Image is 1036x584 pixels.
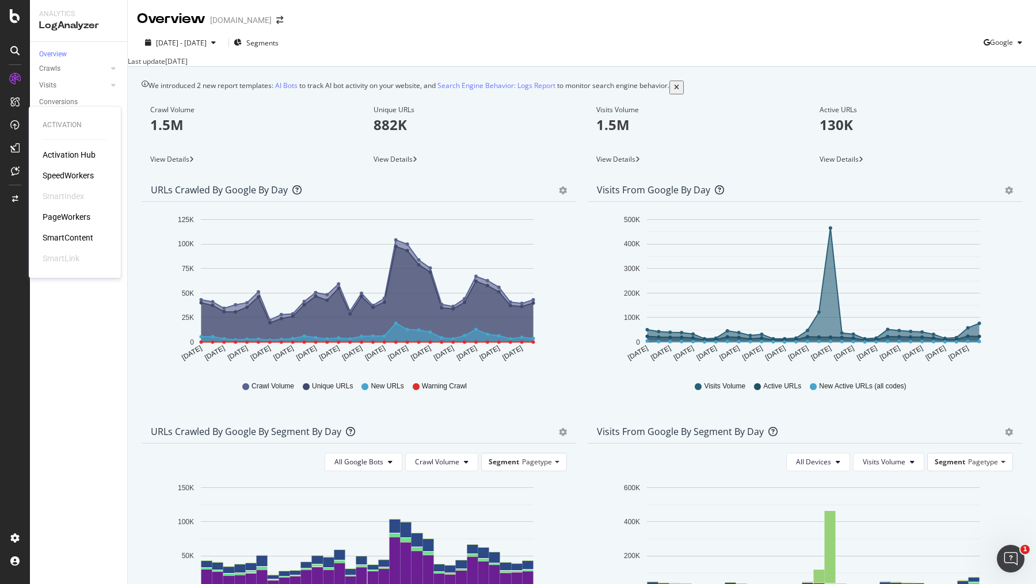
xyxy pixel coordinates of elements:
text: [DATE] [901,343,924,361]
div: Visits from Google By Segment By Day [597,426,764,437]
span: All Devices [796,457,831,467]
text: [DATE] [364,343,387,361]
text: [DATE] [833,343,856,361]
a: Conversions [39,96,119,108]
span: Active URLs [763,381,801,391]
span: [DATE] - [DATE] [156,38,207,48]
div: Overview [39,49,67,59]
text: [DATE] [764,343,787,361]
text: 0 [190,338,194,346]
text: [DATE] [672,343,695,361]
iframe: Intercom live chat [997,545,1024,572]
text: [DATE] [203,343,226,361]
p: 1.5M [596,115,791,135]
span: New Active URLs (all codes) [819,381,906,391]
span: Google [990,37,1013,47]
text: 200K [624,552,640,560]
div: arrow-right-arrow-left [276,16,283,24]
span: View Details [150,154,189,164]
text: [DATE] [878,343,901,361]
text: [DATE] [718,343,741,361]
span: View Details [374,154,413,164]
a: SpeedWorkers [43,170,94,181]
span: View Details [596,154,635,164]
text: 100K [178,518,194,526]
div: gear [559,428,567,436]
text: 25K [182,314,194,322]
div: Visits [39,79,56,91]
button: Google [984,33,1027,52]
div: Analytics [39,9,118,19]
a: SmartIndex [43,190,84,202]
text: [DATE] [741,343,764,361]
a: Overview [39,49,119,60]
text: [DATE] [295,343,318,361]
text: 75K [182,264,194,272]
text: 150K [178,483,194,491]
div: URLs Crawled by Google by day [151,184,288,196]
div: Overview [137,9,205,29]
div: We introduced 2 new report templates: to track AI bot activity on your website, and to monitor se... [148,81,669,94]
div: gear [559,186,567,194]
button: Visits Volume [853,453,924,471]
button: All Google Bots [325,453,402,471]
span: Visits Volume [863,457,905,467]
text: 100K [178,240,194,248]
div: Last update [128,56,188,66]
div: SmartLink [43,253,79,264]
text: [DATE] [180,343,203,361]
span: Pagetype [522,457,552,467]
button: All Devices [786,453,850,471]
span: 1 [1020,545,1030,554]
text: [DATE] [649,343,672,361]
text: 125K [178,215,194,223]
a: AI Bots [275,81,298,90]
span: Crawl Volume [252,381,294,391]
text: 500K [624,215,640,223]
text: 50K [182,289,194,297]
text: [DATE] [318,343,341,361]
svg: A chart. [597,211,1012,371]
div: Crawls [39,63,60,75]
div: Crawl Volume [150,105,345,115]
text: 0 [636,338,640,346]
a: Visits [39,79,108,91]
div: Unique URLs [374,105,568,115]
text: [DATE] [409,343,432,361]
div: Activation Hub [43,149,96,161]
p: 130K [820,115,1014,135]
a: Search Engine Behavior: Logs Report [437,81,555,90]
a: PageWorkers [43,211,90,223]
span: Pagetype [968,457,998,467]
text: [DATE] [226,343,249,361]
text: 400K [624,518,640,526]
div: [DATE] [165,56,188,66]
span: Visits Volume [704,381,745,391]
div: URLs Crawled by Google By Segment By Day [151,426,341,437]
text: [DATE] [947,343,970,361]
p: 1.5M [150,115,345,135]
text: 100K [624,314,640,322]
span: Unique URLs [312,381,353,391]
button: [DATE] - [DATE] [137,37,224,48]
text: 300K [624,264,640,272]
span: Warning Crawl [422,381,467,391]
span: Segment [489,457,519,467]
div: Activation [43,120,107,130]
div: Visits from Google by day [597,184,710,196]
text: [DATE] [478,343,501,361]
span: Crawl Volume [415,457,459,467]
div: Active URLs [820,105,1014,115]
svg: A chart. [151,211,566,371]
text: 600K [624,483,640,491]
a: SmartContent [43,232,93,243]
div: [DOMAIN_NAME] [210,14,272,26]
div: LogAnalyzer [39,19,118,32]
text: [DATE] [626,343,649,361]
text: [DATE] [455,343,478,361]
a: Crawls [39,63,108,75]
